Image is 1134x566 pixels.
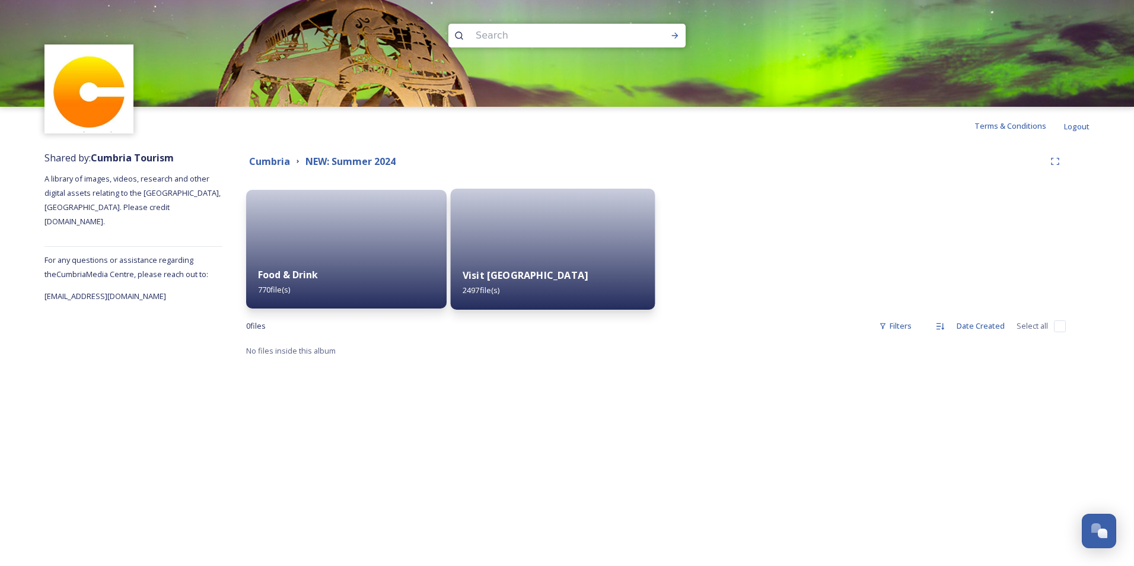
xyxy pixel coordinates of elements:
span: A library of images, videos, research and other digital assets relating to the [GEOGRAPHIC_DATA],... [44,173,222,227]
img: images.jpg [46,46,132,132]
input: Search [470,23,632,49]
strong: Cumbria Tourism [91,151,174,164]
span: Logout [1064,121,1090,132]
span: 2497 file(s) [463,285,499,295]
span: For any questions or assistance regarding the Cumbria Media Centre, please reach out to: [44,255,208,279]
span: 0 file s [246,320,266,332]
div: Date Created [951,314,1011,338]
strong: Food & Drink [258,268,318,281]
span: [EMAIL_ADDRESS][DOMAIN_NAME] [44,291,166,301]
strong: Cumbria [249,155,290,168]
span: No files inside this album [246,345,336,356]
a: Terms & Conditions [974,119,1064,133]
span: Select all [1017,320,1048,332]
strong: NEW: Summer 2024 [305,155,396,168]
div: Filters [873,314,918,338]
strong: Visit [GEOGRAPHIC_DATA] [463,269,588,282]
button: Open Chat [1082,514,1116,548]
span: 770 file(s) [258,284,290,295]
span: Shared by: [44,151,174,164]
span: Terms & Conditions [974,120,1046,131]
